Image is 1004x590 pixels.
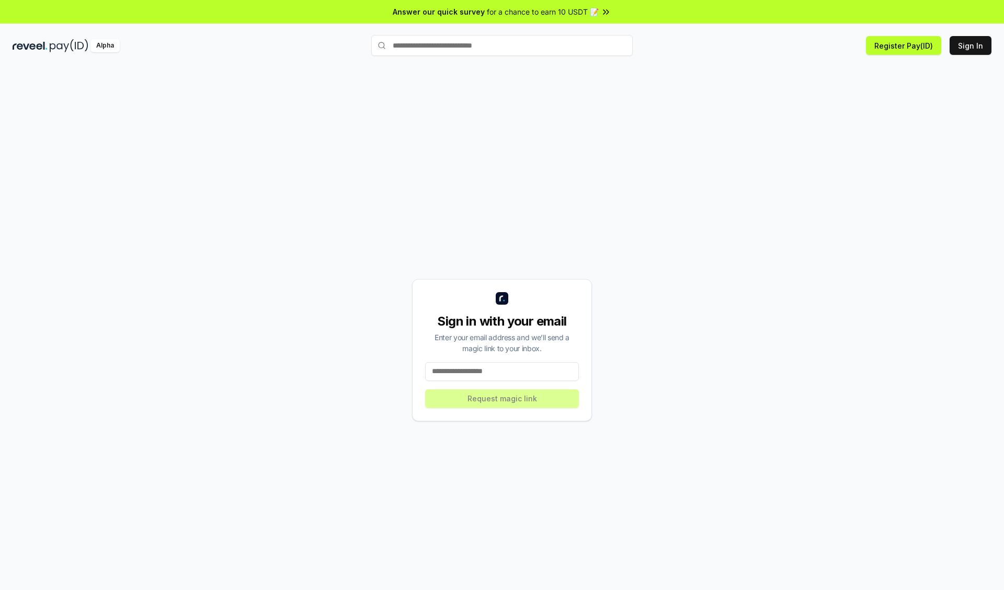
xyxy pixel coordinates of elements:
span: for a chance to earn 10 USDT 📝 [487,6,599,17]
button: Register Pay(ID) [866,36,941,55]
span: Answer our quick survey [393,6,485,17]
div: Sign in with your email [425,313,579,330]
img: logo_small [496,292,508,305]
div: Enter your email address and we’ll send a magic link to your inbox. [425,332,579,354]
button: Sign In [950,36,991,55]
img: reveel_dark [13,39,48,52]
div: Alpha [90,39,120,52]
img: pay_id [50,39,88,52]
